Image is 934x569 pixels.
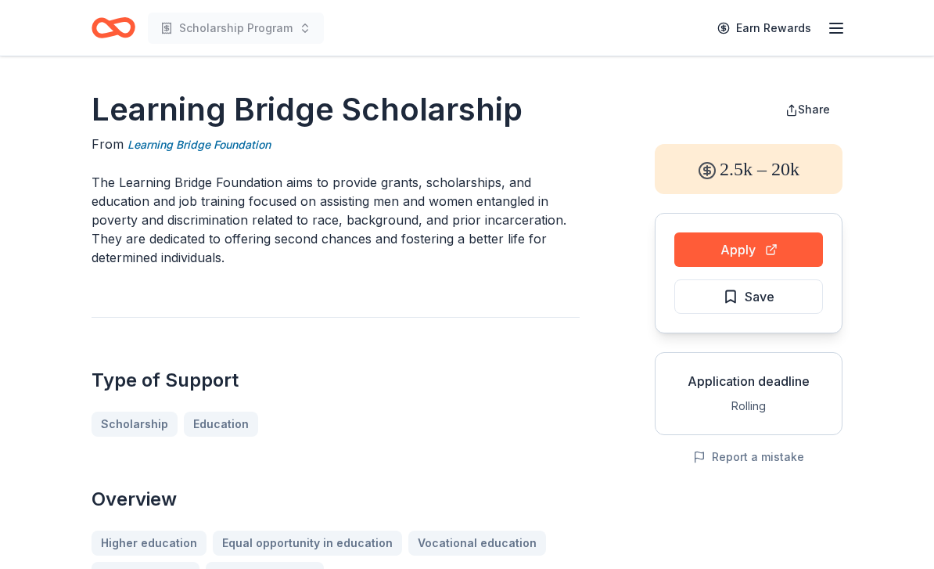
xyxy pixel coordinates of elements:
a: Scholarship [92,412,178,437]
div: Rolling [668,397,829,416]
a: Education [184,412,258,437]
button: Share [773,94,842,125]
button: Scholarship Program [148,13,324,44]
div: Application deadline [668,372,829,391]
a: Home [92,9,135,46]
h1: Learning Bridge Scholarship [92,88,580,131]
span: Save [745,286,774,307]
h2: Overview [92,487,580,512]
span: Share [798,103,830,116]
div: From [92,135,580,154]
h2: Type of Support [92,368,580,393]
p: The Learning Bridge Foundation aims to provide grants, scholarships, and education and job traini... [92,173,580,267]
div: 2.5k – 20k [655,144,842,194]
span: Scholarship Program [179,19,293,38]
button: Report a mistake [693,448,804,466]
a: Earn Rewards [708,14,821,42]
button: Apply [674,232,823,267]
button: Save [674,279,823,314]
a: Learning Bridge Foundation [128,135,271,154]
